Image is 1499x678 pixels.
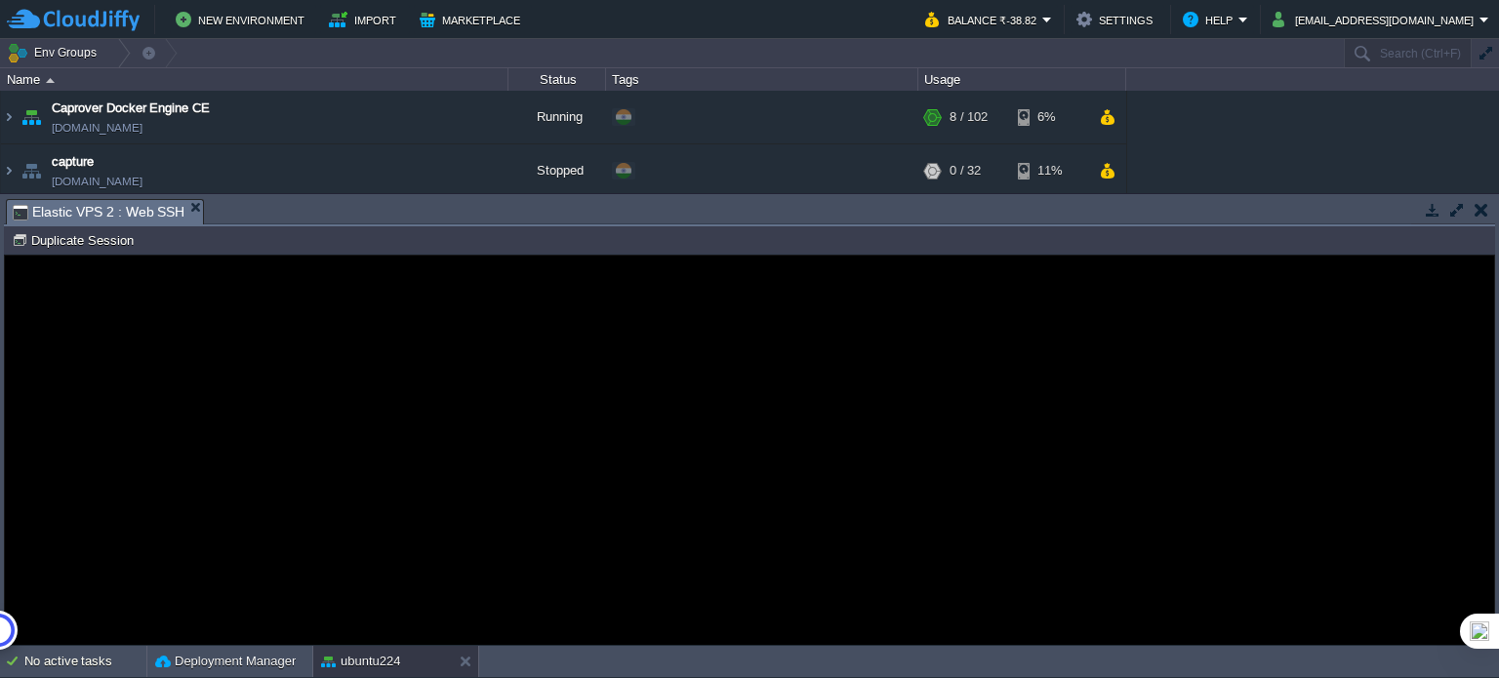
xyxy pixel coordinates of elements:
[5,256,1494,645] iframe: To enrich screen reader interactions, please activate Accessibility in Grammarly extension settings
[13,200,184,224] span: Elastic VPS 2 : Web SSH
[321,652,400,671] button: ubuntu224
[508,144,606,197] div: Stopped
[2,68,507,91] div: Name
[950,144,981,197] div: 0 / 32
[420,8,526,31] button: Marketplace
[52,172,142,191] a: [DOMAIN_NAME]
[1,144,17,197] img: AMDAwAAAACH5BAEAAAAALAAAAAABAAEAAAICRAEAOw==
[18,144,45,197] img: AMDAwAAAACH5BAEAAAAALAAAAAABAAEAAAICRAEAOw==
[508,91,606,143] div: Running
[1076,8,1158,31] button: Settings
[52,152,94,172] a: capture
[12,231,140,249] button: Duplicate Session
[607,68,917,91] div: Tags
[1273,8,1479,31] button: [EMAIL_ADDRESS][DOMAIN_NAME]
[52,99,210,118] a: Caprover Docker Engine CE
[1018,91,1081,143] div: 6%
[7,39,103,66] button: Env Groups
[950,91,988,143] div: 8 / 102
[1018,144,1081,197] div: 11%
[7,8,140,32] img: CloudJiffy
[1183,8,1238,31] button: Help
[24,646,146,677] div: No active tasks
[176,8,310,31] button: New Environment
[329,8,402,31] button: Import
[46,78,55,83] img: AMDAwAAAACH5BAEAAAAALAAAAAABAAEAAAICRAEAOw==
[155,652,296,671] button: Deployment Manager
[925,8,1042,31] button: Balance ₹-38.82
[1,91,17,143] img: AMDAwAAAACH5BAEAAAAALAAAAAABAAEAAAICRAEAOw==
[919,68,1125,91] div: Usage
[18,91,45,143] img: AMDAwAAAACH5BAEAAAAALAAAAAABAAEAAAICRAEAOw==
[52,118,142,138] a: [DOMAIN_NAME]
[509,68,605,91] div: Status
